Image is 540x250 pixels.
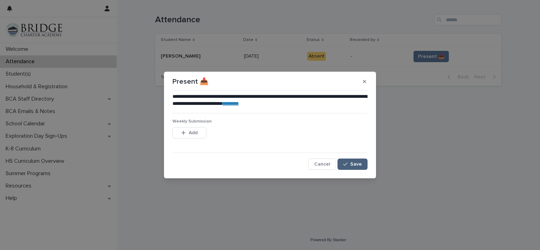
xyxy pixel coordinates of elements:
[350,162,362,167] span: Save
[308,159,336,170] button: Cancel
[337,159,368,170] button: Save
[314,162,330,167] span: Cancel
[172,119,212,124] span: Weekly Submission
[189,130,198,135] span: Add
[172,77,209,86] p: Present 📥
[172,127,206,138] button: Add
